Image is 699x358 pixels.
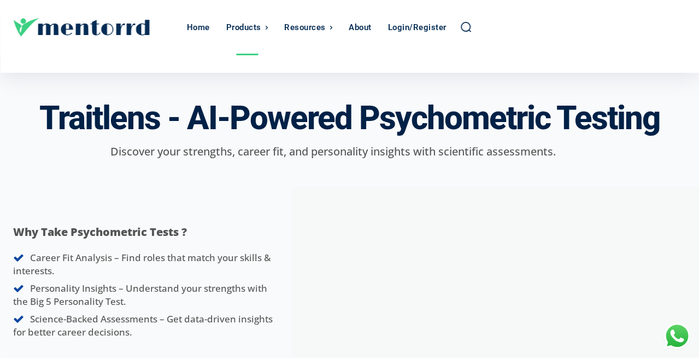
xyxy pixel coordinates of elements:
h3: Traitlens - AI-Powered Psychometric Testing [39,100,660,136]
span: Personality Insights – Understand your strengths with the Big 5 Personality Test. [13,282,267,308]
a: Search [460,21,472,33]
p: Discover your strengths, career fit, and personality insights with scientific assessments. [13,143,653,160]
div: Chat with Us [663,322,691,350]
p: Why Take Psychometric Tests ? [13,224,245,240]
span: Science-Backed Assessments – Get data-driven insights for better career decisions. [13,313,273,338]
a: Logo [13,18,181,37]
span: Career Fit Analysis – Find roles that match your skills & interests. [13,251,271,277]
